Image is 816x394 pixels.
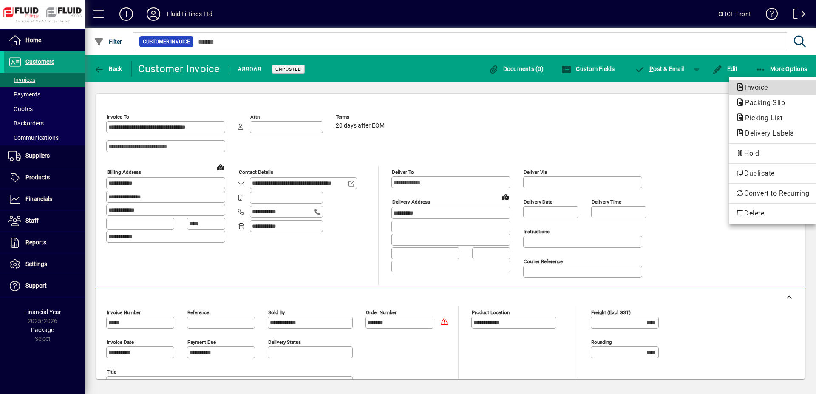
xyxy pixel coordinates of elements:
[736,148,809,159] span: Hold
[736,129,798,137] span: Delivery Labels
[736,168,809,179] span: Duplicate
[736,99,789,107] span: Packing Slip
[736,208,809,218] span: Delete
[736,188,809,198] span: Convert to Recurring
[736,83,772,91] span: Invoice
[736,114,787,122] span: Picking List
